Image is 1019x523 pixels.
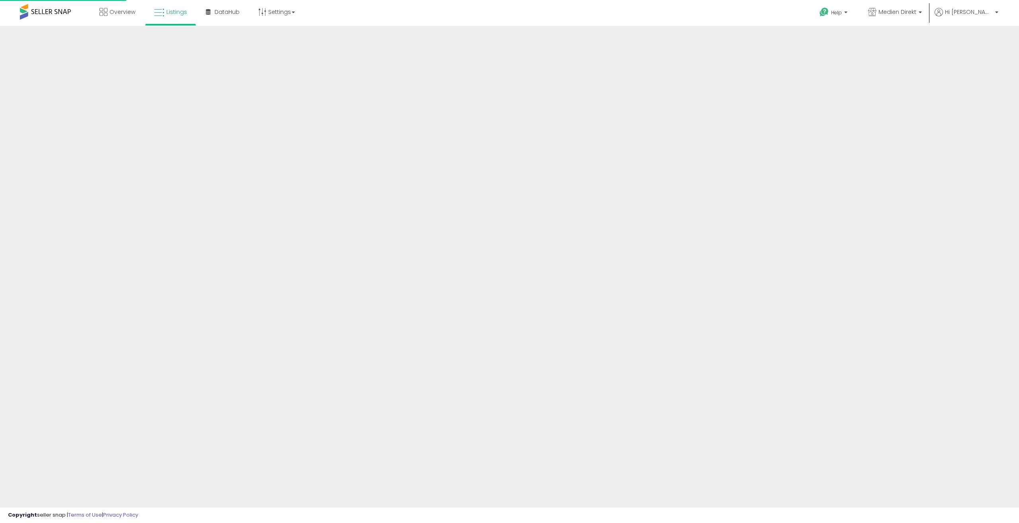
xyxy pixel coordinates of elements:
[945,8,993,16] span: Hi [PERSON_NAME]
[109,8,135,16] span: Overview
[819,7,829,17] i: Get Help
[166,8,187,16] span: Listings
[215,8,240,16] span: DataHub
[831,9,842,16] span: Help
[813,1,855,26] a: Help
[935,8,998,26] a: Hi [PERSON_NAME]
[878,8,916,16] span: Medien Direkt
